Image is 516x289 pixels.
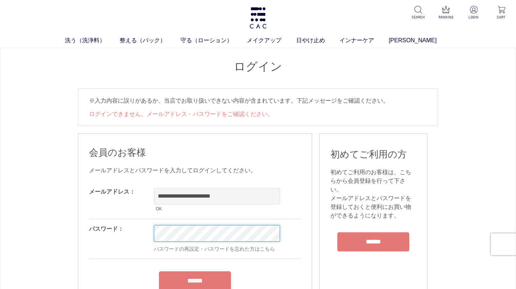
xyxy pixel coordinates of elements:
[409,14,427,20] p: SEARCH
[493,14,510,20] p: CART
[339,36,388,44] a: インナーケア
[65,36,120,44] a: 洗う（洗浄料）
[296,36,339,44] a: 日やけ止め
[409,6,427,20] a: SEARCH
[154,246,275,252] a: パスワードの再設定・パスワードを忘れた方はこちら
[181,36,247,44] a: 守る（ローション）
[154,204,280,213] div: OK
[89,147,146,158] span: 会員のお客様
[249,7,267,29] img: logo
[89,189,135,195] label: メールアドレス：
[493,6,510,20] a: CART
[89,110,427,118] li: ログインできません。メールアドレス・パスワードをご確認ください。
[389,36,451,44] a: [PERSON_NAME]
[247,36,296,44] a: メイクアップ
[89,96,427,105] p: ※入力内容に誤りがあるか、当店でお取り扱いできない内容が含まれています。下記メッセージをご確認ください。
[89,226,124,232] label: パスワード：
[465,6,482,20] a: LOGIN
[465,14,482,20] p: LOGIN
[78,59,438,74] h1: ログイン
[89,166,301,175] div: メールアドレスとパスワードを入力してログインしてください。
[437,6,455,20] a: RANKING
[120,36,180,44] a: 整える（パック）
[330,168,416,220] div: 初めてご利用のお客様は、こちらから会員登録を行って下さい。 メールアドレスとパスワードを登録しておくと便利にお買い物ができるようになります。
[437,14,455,20] p: RANKING
[330,149,407,160] span: 初めてご利用の方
